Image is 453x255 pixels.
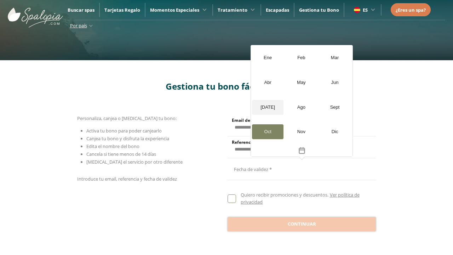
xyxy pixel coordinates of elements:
a: Tarjetas Regalo [104,7,140,13]
div: [DATE] [252,100,283,115]
div: Sept [319,100,351,115]
div: Feb [286,50,317,65]
button: Toggle overlay [251,144,352,157]
div: Nov [286,124,317,139]
a: Gestiona tu Bono [299,7,339,13]
div: Oct [252,124,283,139]
div: Ago [286,100,317,115]
span: Cancela si tiene menos de 14 días [86,151,156,157]
div: Mar [319,50,351,65]
span: Activa tu bono para poder canjearlo [86,127,162,134]
span: Introduce tu email, referencia y fecha de validez [77,176,177,182]
a: Buscar spas [68,7,94,13]
div: Jun [319,75,351,90]
div: May [286,75,317,90]
button: Continuar [228,217,376,231]
a: Escapadas [266,7,289,13]
div: Ene [252,50,283,65]
span: Por país [70,22,87,29]
div: Abr [252,75,283,90]
span: Continuar [288,221,316,228]
div: Dic [319,124,351,139]
span: Quiero recibir promociones y descuentos. [241,192,328,198]
span: [MEDICAL_DATA] el servicio por otro diferente [86,159,183,165]
a: ¿Eres un spa? [396,6,426,14]
span: Edita el nombre del bono [86,143,139,149]
span: Canjea tu bono y disfruta la experiencia [86,135,169,142]
span: ¿Eres un spa? [396,7,426,13]
a: Ver política de privacidad [241,192,359,205]
span: Personaliza, canjea o [MEDICAL_DATA] tu bono: [77,115,177,121]
span: Gestiona tu bono fácilmente [166,80,287,92]
img: ImgLogoSpalopia.BvClDcEz.svg [8,1,63,28]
